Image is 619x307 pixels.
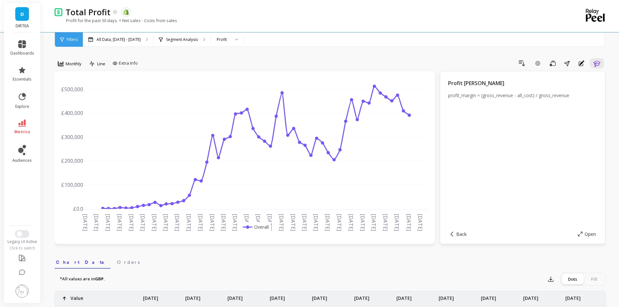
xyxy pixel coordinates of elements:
[56,259,109,265] span: Chart Data
[55,18,177,23] p: Profit for the past 30 days. = Net sales - Costs from sales
[481,291,496,301] p: [DATE]
[15,230,29,238] button: Switch to New UI
[67,37,78,42] span: Filters
[312,291,327,301] p: [DATE]
[55,8,62,16] img: header icon
[60,276,105,282] p: *All values are in
[565,291,581,301] p: [DATE]
[10,23,34,29] p: DIRTEA
[523,291,538,301] p: [DATE]
[562,274,583,284] div: Dots
[448,80,504,87] span: Profit [PERSON_NAME]
[166,37,198,42] p: Segment Analysis
[16,285,29,298] img: profile picture
[123,9,129,15] img: api.shopify.svg
[354,291,369,301] p: [DATE]
[585,231,596,237] span: Open
[55,254,606,269] nav: Tabs
[71,291,83,301] p: Value
[20,10,24,18] span: D
[270,291,285,301] p: [DATE]
[439,291,454,301] p: [DATE]
[97,61,105,67] span: Line
[66,61,82,67] span: Monthly
[14,129,30,134] span: metrics
[95,276,105,282] strong: GBP.
[13,77,32,82] span: essentials
[117,259,140,265] span: Orders
[583,274,605,284] div: Fill
[143,291,158,301] p: [DATE]
[448,92,597,99] p: profit_margin = (gross_revenue - all_cost) / gross_revenue
[66,6,110,18] p: Total Profit
[10,51,34,56] span: dashboards
[227,291,243,301] p: [DATE]
[4,239,41,244] div: Legacy UI Active
[396,291,412,301] p: [DATE]
[456,231,467,237] span: Back
[15,104,29,109] span: explore
[578,231,596,237] button: Open
[4,246,41,251] div: Click to switch
[12,158,32,163] span: audiences
[217,36,230,43] div: Profit
[185,291,200,301] p: [DATE]
[449,231,467,237] button: Back
[119,60,138,67] span: Extra Info
[97,37,141,42] p: All Data, [DATE] - [DATE]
